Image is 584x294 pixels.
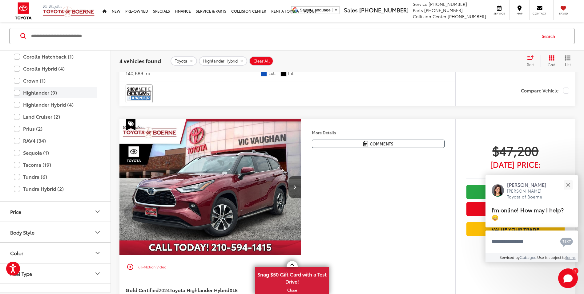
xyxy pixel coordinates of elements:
[171,56,197,66] button: remove Toyota
[507,181,553,188] p: [PERSON_NAME]
[507,188,553,200] p: [PERSON_NAME] Toyota of Boerne
[521,88,569,94] label: Compare Vehicle
[126,119,135,130] span: Special
[562,178,575,191] button: Close
[413,13,446,19] span: Collision Center
[14,87,97,98] label: Highlander (9)
[14,147,97,158] label: Sequoia (1)
[268,70,276,76] span: Ext.
[533,11,546,15] span: Contact
[312,140,445,148] button: Comments
[492,11,506,15] span: Service
[560,237,573,247] svg: Text
[94,270,101,277] div: Fuel Type
[256,268,328,287] span: Snag $50 Gift Card with a Test Drive!
[14,135,97,146] label: RAV4 (34)
[548,62,555,67] span: Grid
[280,70,287,76] span: Black
[524,55,541,67] button: Select sort value
[119,119,301,255] a: 2024 Toyota Highlander Hybrid XLE2024 Toyota Highlander Hybrid XLE2024 Toyota Highlander Hybrid X...
[574,269,576,272] span: 1
[448,13,486,19] span: [PHONE_NUMBER]
[566,255,576,260] a: Terms
[500,255,520,260] span: Serviced by
[14,183,97,194] label: Tundra Hybrid (2)
[10,250,23,256] div: Color
[363,141,368,146] img: Comments
[558,268,578,288] button: Toggle Chat Window
[0,202,111,222] button: PricePrice
[300,8,331,12] span: Select Language
[30,29,536,43] input: Search by Make, Model, or Keyword
[344,6,358,14] span: Sales
[159,286,170,293] span: 2024
[466,202,565,216] button: Get Price Now
[466,161,565,167] span: [DATE] Price:
[119,119,301,255] img: 2024 Toyota Highlander Hybrid XLE
[359,6,409,14] span: [PHONE_NUMBER]
[466,222,565,236] a: Value Your Trade
[175,59,187,63] span: Toyota
[199,56,247,66] button: remove Highlander%20Hybrid
[288,70,295,76] span: Int.
[513,11,526,15] span: Map
[10,271,32,276] div: Fuel Type
[249,56,273,66] button: Clear All
[565,62,571,67] span: List
[14,75,97,86] label: Crown (1)
[334,8,338,12] span: ▼
[560,55,575,67] button: List View
[14,171,97,182] label: Tundra (6)
[126,70,150,77] div: 140,888 mi
[0,243,111,263] button: ColorColor
[466,185,565,199] a: Check Availability
[527,62,534,67] span: Sort
[536,28,564,44] button: Search
[370,141,393,147] span: Comments
[127,86,151,102] img: CarFax One Owner
[424,7,463,13] span: [PHONE_NUMBER]
[229,286,238,293] span: XLE
[94,249,101,257] div: Color
[14,111,97,122] label: Land Cruiser (2)
[492,206,564,221] span: I'm online! How may I help? 😀
[10,229,34,235] div: Body Style
[429,1,467,7] span: [PHONE_NUMBER]
[413,1,427,7] span: Service
[94,208,101,215] div: Price
[466,143,565,158] span: $47,200
[312,130,445,135] h4: More Details
[42,5,95,17] img: Vic Vaughan Toyota of Boerne
[14,99,97,110] label: Highlander Hybrid (4)
[14,51,97,62] label: Corolla Hatchback (1)
[170,286,229,293] span: Toyota Highlander Hybrid
[557,11,570,15] span: Saved
[0,222,111,242] button: Body StyleBody Style
[126,287,273,293] a: Gold Certified2024Toyota Highlander HybridXLE
[14,159,97,170] label: Tacoma (19)
[126,286,159,293] span: Gold Certified
[253,59,270,63] span: Clear All
[94,229,101,236] div: Body Style
[541,55,560,67] button: Grid View
[119,57,161,64] span: 4 vehicles found
[520,255,537,260] a: Gubagoo.
[413,7,423,13] span: Parts
[485,175,578,262] div: Close[PERSON_NAME][PERSON_NAME] Toyota of BoerneI'm online! How may I help? 😀Type your messageCha...
[558,235,575,248] button: Chat with SMS
[558,268,578,288] svg: Start Chat
[0,263,111,284] button: Fuel TypeFuel Type
[261,70,267,76] span: Blue
[119,119,301,255] div: 2024 Toyota Highlander Hybrid XLE 0
[485,231,578,253] textarea: Type your message
[288,176,301,198] button: Next image
[14,63,97,74] label: Corolla Hybrid (4)
[10,209,21,214] div: Price
[203,59,238,63] span: Highlander Hybrid
[14,123,97,134] label: Prius (2)
[537,255,566,260] span: Use is subject to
